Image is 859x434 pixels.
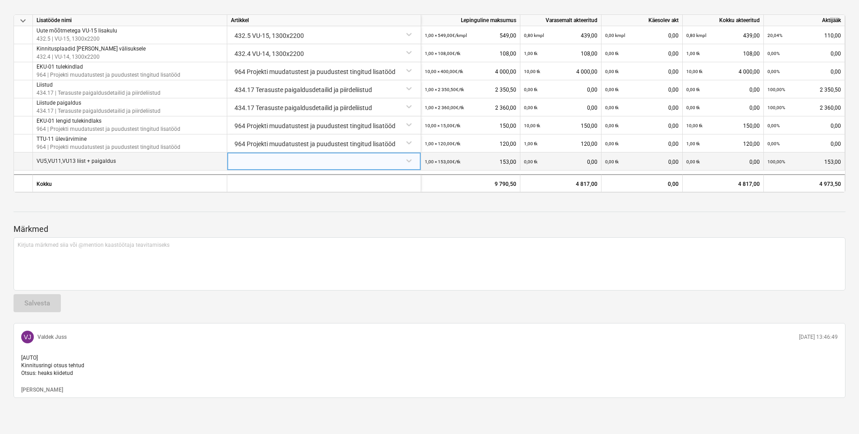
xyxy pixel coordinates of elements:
div: Kokku akteeritud [683,15,764,26]
small: 10,00 × 15,00€ / tk [425,123,460,128]
small: 100,00% [767,87,785,92]
small: 20,04% [767,33,782,38]
div: 0,00 [605,62,679,81]
small: 0,00 tk [524,105,537,110]
small: 0,00% [767,69,780,74]
small: 10,00 tk [686,123,703,128]
small: 100,00% [767,105,785,110]
div: Lisatööde nimi [33,15,227,26]
small: 0,00 kmpl [605,33,625,38]
p: TTU-11 ülevärvimine [37,135,180,143]
small: 1,00 × 2 360,00€ / tk [425,105,464,110]
div: 153,00 [425,152,516,171]
p: Uute mõõtmetega VU-15 lisakulu [37,27,117,35]
small: 0,00% [767,141,780,146]
div: 0,00 [686,80,760,99]
small: 0,00 tk [605,141,619,146]
div: 120,00 [686,134,760,153]
p: 432.4 | VU-14, 1300x2200 [37,53,146,61]
div: Lepinguline maksumus [421,15,520,26]
p: EKU-01 tulekindlad [37,63,180,71]
small: 0,00 tk [605,159,619,164]
small: 0,00% [767,123,780,128]
small: 1,00 tk [686,51,700,56]
p: Märkmed [14,224,845,235]
p: VU5,VU11,VU13 liist + paigaldus [37,157,116,165]
div: 0,00 [605,175,679,193]
p: 434.17 | Terasuste paigaldusdetailid ja piirdeliistud [37,89,161,97]
div: Artikkel [227,15,421,26]
div: 108,00 [524,44,597,63]
div: 0,00 [605,44,679,63]
div: 4 000,00 [524,62,597,81]
small: 0,80 kmpl [524,33,544,38]
div: 0,00 [524,80,597,99]
div: 439,00 [686,26,760,45]
div: 2 350,50 [767,80,841,99]
button: [PERSON_NAME] [21,386,63,394]
div: 153,00 [767,152,841,171]
small: 0,00 tk [605,105,619,110]
div: 110,00 [767,26,841,45]
small: 0,00 tk [605,87,619,92]
div: 0,00 [767,134,841,153]
div: 108,00 [425,44,516,63]
div: Valdek Juss [21,331,34,343]
small: 1,00 × 153,00€ / tk [425,159,460,164]
p: 434.17 | Terasuste paigaldusdetailid ja piirdeliistud [37,107,161,115]
p: 964 | Projekti muudatustest ja puudustest tingitud lisatööd [37,143,180,151]
small: 1,00 tk [686,141,700,146]
small: 0,00 tk [686,159,700,164]
p: 432.5 | VU-15, 1300x2200 [37,35,117,43]
span: [AUTO] Kinnitusringi otsus tehtud Otsus: heaks kiidetud [21,355,84,376]
p: 964 | Projekti muudatustest ja puudustest tingitud lisatööd [37,71,180,79]
div: 0,00 [767,116,841,135]
span: keyboard_arrow_down [18,15,28,26]
small: 0,00 tk [605,51,619,56]
p: Kinnitusplaadid [PERSON_NAME] välisuksele [37,45,146,53]
small: 10,00 tk [686,69,703,74]
div: Varasemalt akteeritud [520,15,602,26]
small: 1,00 × 120,00€ / tk [425,141,460,146]
small: 1,00 tk [524,51,537,56]
span: VJ [24,333,31,341]
div: 0,00 [686,152,760,171]
p: 964 | Projekti muudatustest ja puudustest tingitud lisatööd [37,125,180,133]
div: 4 000,00 [686,62,760,81]
small: 10,00 × 400,00€ / tk [425,69,463,74]
div: 0,00 [767,62,841,81]
div: 439,00 [524,26,597,45]
div: 4 817,00 [683,174,764,192]
div: 120,00 [425,134,516,153]
div: 0,00 [524,98,597,117]
p: Liistud [37,81,161,89]
div: 4 000,00 [425,62,516,81]
small: 0,00 tk [605,123,619,128]
small: 0,00% [767,51,780,56]
div: 150,00 [524,116,597,135]
div: 0,00 [605,26,679,45]
div: 108,00 [686,44,760,63]
p: Liistude paigaldus [37,99,161,107]
small: 0,00 tk [605,69,619,74]
small: 0,00 tk [524,159,537,164]
div: 2 360,00 [767,98,841,117]
div: 150,00 [425,116,516,135]
div: 150,00 [686,116,760,135]
div: 0,00 [686,98,760,117]
div: 0,00 [524,152,597,171]
small: 0,00 tk [524,87,537,92]
small: 0,00 tk [686,105,700,110]
small: 0,80 kmpl [686,33,706,38]
div: 0,00 [605,134,679,153]
div: 120,00 [524,134,597,153]
div: Aktijääk [764,15,845,26]
small: 1,00 tk [524,141,537,146]
div: Käesolev akt [602,15,683,26]
div: 0,00 [605,98,679,117]
p: Valdek Juss [37,333,67,341]
small: 10,00 tk [524,69,540,74]
div: 0,00 [605,80,679,99]
iframe: Chat Widget [814,391,859,434]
